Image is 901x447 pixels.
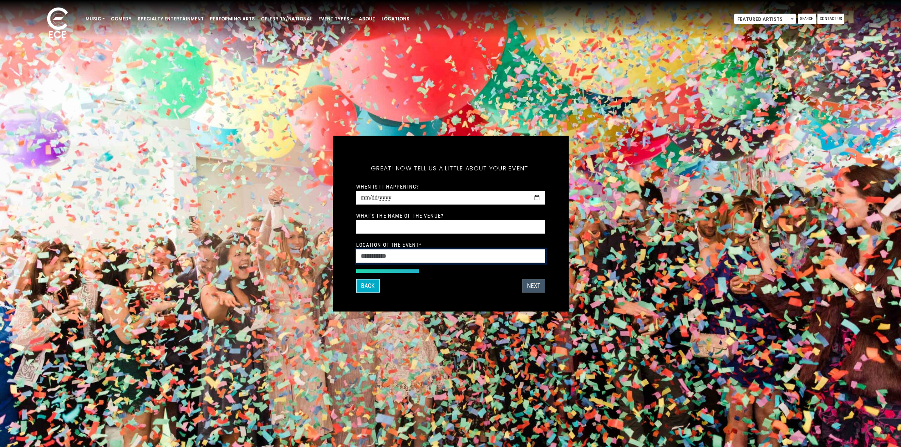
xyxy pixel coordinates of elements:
[378,12,413,25] a: Locations
[108,12,135,25] a: Comedy
[734,14,796,24] span: Featured Artists
[135,12,207,25] a: Specialty Entertainment
[82,12,108,25] a: Music
[356,155,545,182] h5: Great! Now tell us a little about your event.
[258,12,315,25] a: Celebrity/National
[356,183,419,190] label: When is it happening?
[207,12,258,25] a: Performing Arts
[522,279,545,292] button: Next
[817,14,844,24] a: Contact Us
[798,14,816,24] a: Search
[356,12,378,25] a: About
[39,5,76,42] img: ece_new_logo_whitev2-1.png
[734,14,796,25] span: Featured Artists
[315,12,356,25] a: Event Types
[356,241,422,248] label: Location of the event
[356,279,380,292] button: Back
[356,212,444,219] label: What's the name of the venue?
